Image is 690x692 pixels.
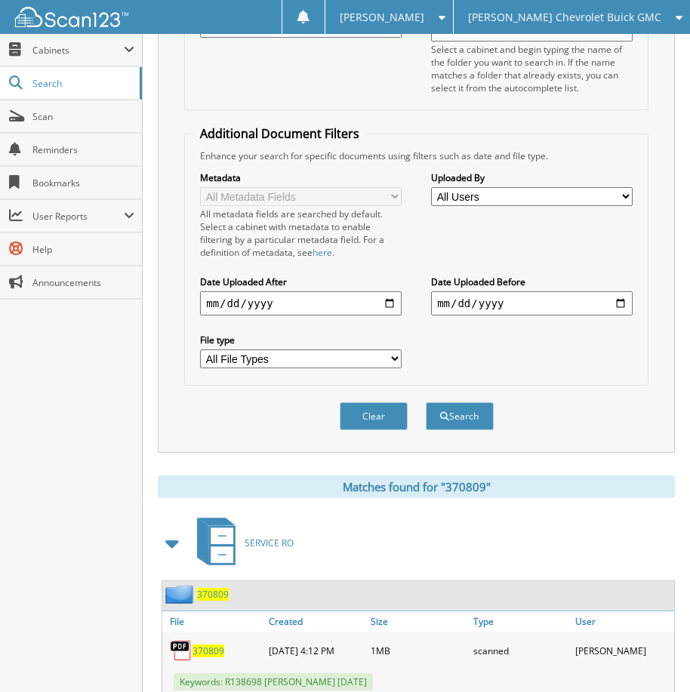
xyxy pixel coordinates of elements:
[468,13,661,22] span: [PERSON_NAME] Chevrolet Buick GMC
[165,585,197,604] img: folder2.png
[245,537,294,549] span: SERVICE RO
[200,291,402,315] input: start
[193,644,224,657] a: 370809
[200,334,402,346] label: File type
[193,149,640,162] div: Enhance your search for specific documents using filters such as date and file type.
[367,611,470,632] a: Size
[200,275,402,288] label: Date Uploaded After
[340,402,408,430] button: Clear
[32,77,132,90] span: Search
[32,210,124,223] span: User Reports
[32,276,134,289] span: Announcements
[313,246,332,259] a: here
[32,44,124,57] span: Cabinets
[470,635,572,666] div: scanned
[367,635,470,666] div: 1MB
[265,635,368,666] div: [DATE] 4:12 PM
[188,513,294,573] a: SERVICE RO
[265,611,368,632] a: Created
[340,13,424,22] span: [PERSON_NAME]
[200,171,402,184] label: Metadata
[571,611,674,632] a: User
[200,208,402,259] div: All metadata fields are searched by default. Select a cabinet with metadata to enable filtering b...
[431,291,633,315] input: end
[431,275,633,288] label: Date Uploaded Before
[32,110,134,123] span: Scan
[571,635,674,666] div: [PERSON_NAME]
[193,125,367,142] legend: Additional Document Filters
[15,7,128,27] img: scan123-logo-white.svg
[170,639,193,662] img: PDF.png
[162,611,265,632] a: File
[470,611,572,632] a: Type
[32,243,134,256] span: Help
[32,177,134,189] span: Bookmarks
[431,171,633,184] label: Uploaded By
[431,43,633,94] div: Select a cabinet and begin typing the name of the folder you want to search in. If the name match...
[32,143,134,156] span: Reminders
[174,673,373,690] span: Keywords: R138698 [PERSON_NAME] [DATE]
[615,620,690,692] iframe: Chat Widget
[197,588,229,601] a: 370809
[158,475,675,498] div: Matches found for "370809"
[426,402,494,430] button: Search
